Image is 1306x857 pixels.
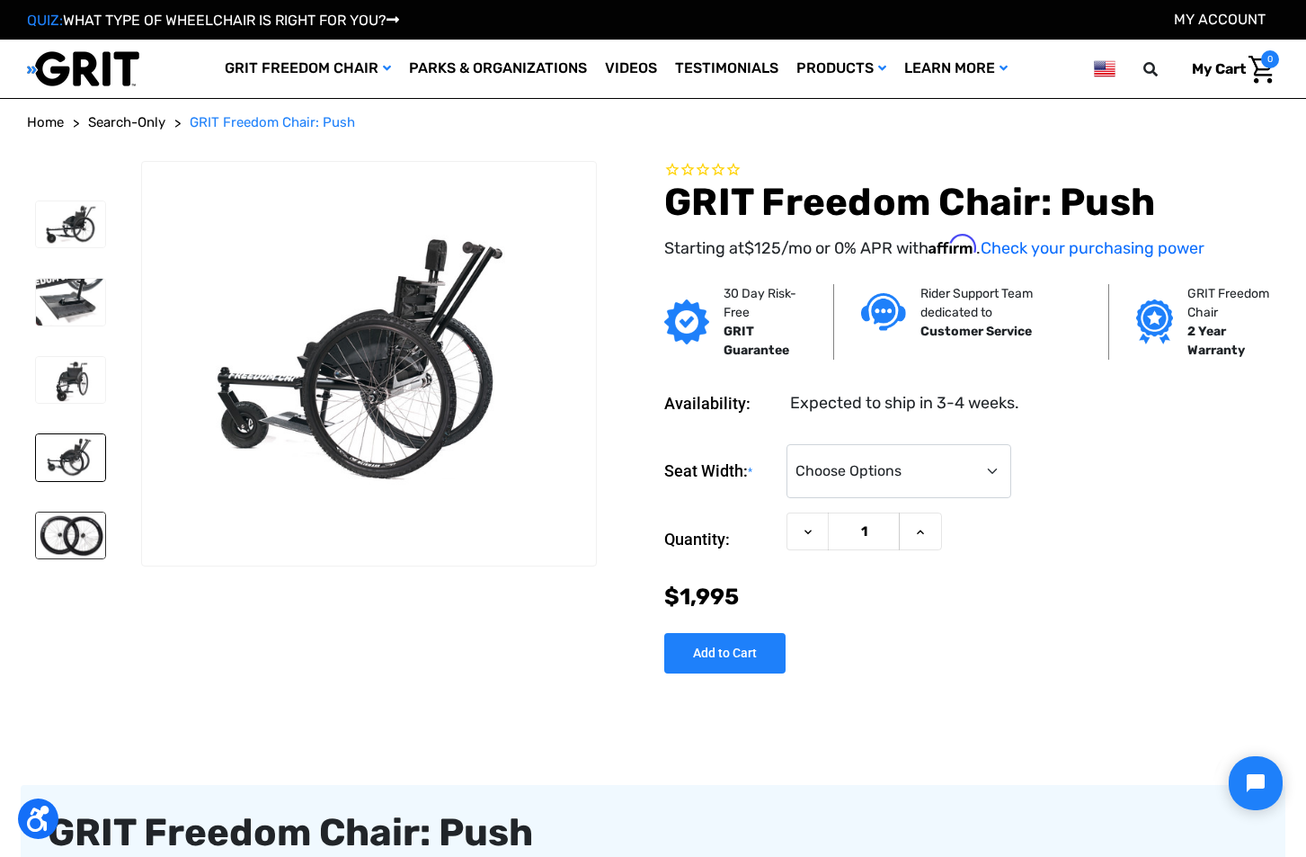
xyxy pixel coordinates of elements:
[861,293,906,330] img: Customer service
[27,50,139,87] img: GRIT All-Terrain Wheelchair and Mobility Equipment
[920,284,1081,322] p: Rider Support Team dedicated to
[88,112,165,133] a: Search-Only
[1094,58,1115,80] img: us.png
[142,212,596,515] img: GRIT Freedom Chair: Push
[36,279,105,326] img: GRIT Freedom Chair: Push
[895,40,1017,98] a: Learn More
[1261,50,1279,68] span: 0
[27,12,399,29] a: QUIZ:WHAT TYPE OF WHEELCHAIR IS RIGHT FOR YOU?
[27,112,1279,133] nav: Breadcrumb
[216,40,400,98] a: GRIT Freedom Chair
[664,235,1279,261] p: Starting at /mo or 0% APR with .
[27,112,64,133] a: Home
[664,584,739,610] span: $1,995
[981,238,1204,258] a: Check your purchasing power - Learn more about Affirm Financing (opens in modal)
[1192,60,1246,77] span: My Cart
[666,40,787,98] a: Testimonials
[36,434,105,481] img: GRIT Freedom Chair: Push
[1248,56,1275,84] img: Cart
[664,391,777,415] dt: Availability:
[664,180,1279,225] h1: GRIT Freedom Chair: Push
[744,238,781,258] span: $125
[1174,11,1266,28] a: Account
[596,40,666,98] a: Videos
[664,299,709,344] img: GRIT Guarantee
[790,391,1019,415] dd: Expected to ship in 3-4 weeks.
[664,633,786,674] input: Add to Cart
[190,114,355,130] span: GRIT Freedom Chair: Push
[1178,50,1279,88] a: Cart with 0 items
[724,284,806,322] p: 30 Day Risk-Free
[48,812,1258,853] div: GRIT Freedom Chair: Push
[1187,324,1245,358] strong: 2 Year Warranty
[787,40,895,98] a: Products
[664,444,777,499] label: Seat Width:
[190,112,355,133] a: GRIT Freedom Chair: Push
[1213,741,1298,826] iframe: Tidio Chat
[1187,284,1285,322] p: GRIT Freedom Chair
[664,513,777,567] label: Quantity:
[400,40,596,98] a: Parks & Organizations
[36,513,105,559] img: GRIT Freedom Chair: Push
[1151,50,1178,88] input: Search
[88,114,165,130] span: Search-Only
[920,324,1032,339] strong: Customer Service
[1136,299,1173,344] img: Grit freedom
[664,161,1279,181] span: Rated 0.0 out of 5 stars 0 reviews
[36,357,105,404] img: GRIT Freedom Chair: Push
[724,324,789,358] strong: GRIT Guarantee
[27,114,64,130] span: Home
[27,12,63,29] span: QUIZ:
[928,235,976,254] span: Affirm
[36,201,105,248] img: GRIT Freedom Chair: Push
